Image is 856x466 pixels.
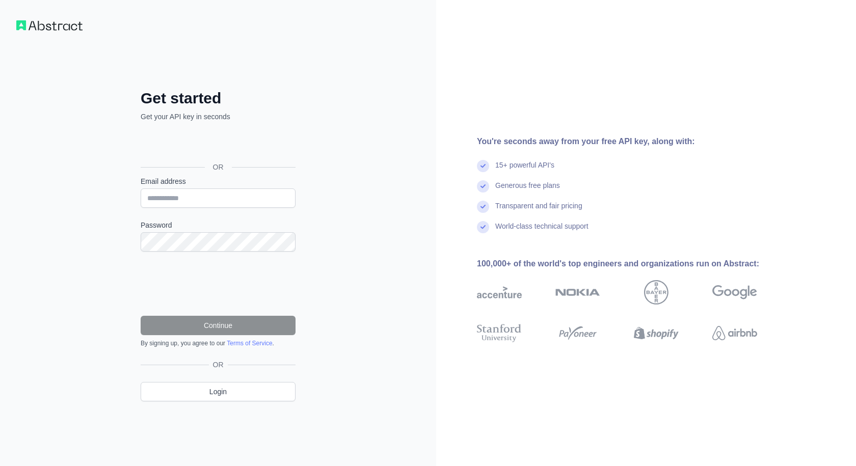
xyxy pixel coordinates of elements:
h2: Get started [141,89,296,107]
div: Generous free plans [495,180,560,201]
img: Workflow [16,20,83,31]
a: Terms of Service [227,340,272,347]
img: check mark [477,201,489,213]
div: 15+ powerful API's [495,160,554,180]
iframe: Sign in with Google Button [136,133,299,155]
div: You're seconds away from your free API key, along with: [477,135,790,148]
div: 100,000+ of the world's top engineers and organizations run on Abstract: [477,258,790,270]
img: check mark [477,160,489,172]
img: accenture [477,280,522,305]
iframe: reCAPTCHA [141,264,296,304]
img: nokia [555,280,600,305]
label: Email address [141,176,296,186]
img: airbnb [712,322,757,344]
label: Password [141,220,296,230]
a: Login [141,382,296,401]
div: World-class technical support [495,221,588,241]
img: google [712,280,757,305]
button: Continue [141,316,296,335]
span: OR [209,360,228,370]
img: check mark [477,221,489,233]
img: shopify [634,322,679,344]
div: By signing up, you agree to our . [141,339,296,347]
p: Get your API key in seconds [141,112,296,122]
img: stanford university [477,322,522,344]
img: bayer [644,280,668,305]
img: check mark [477,180,489,193]
span: OR [205,162,232,172]
img: payoneer [555,322,600,344]
div: Transparent and fair pricing [495,201,582,221]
